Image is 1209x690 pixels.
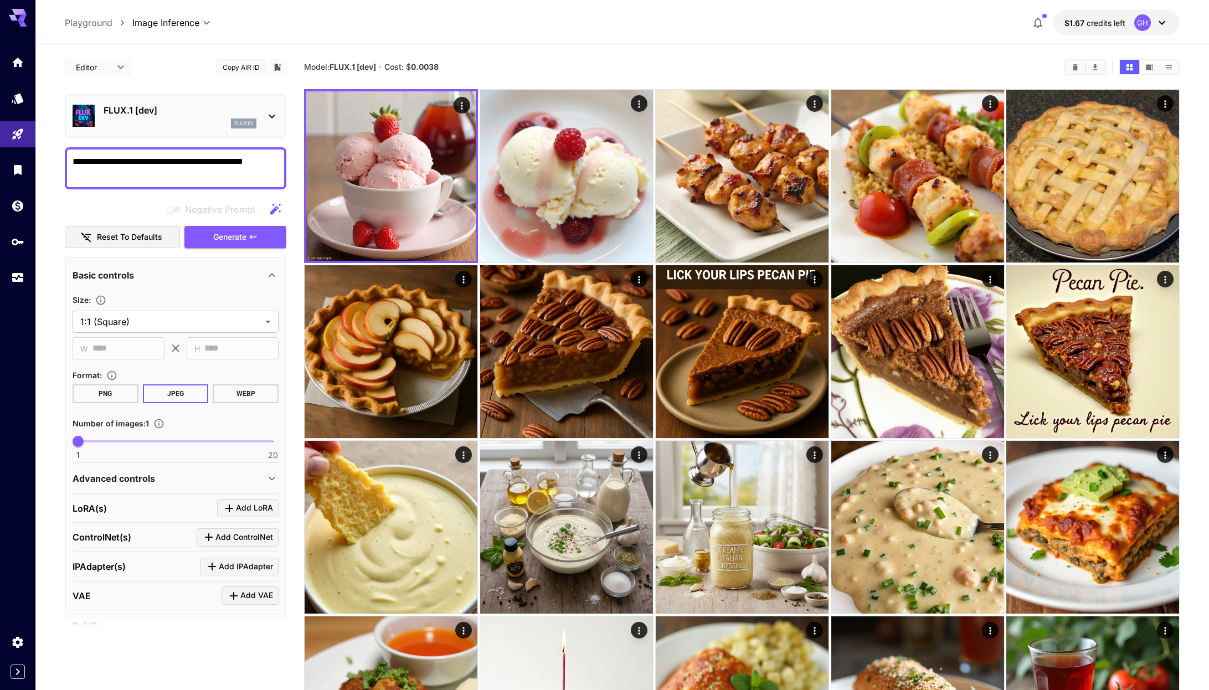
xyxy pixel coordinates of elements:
div: Actions [981,95,998,112]
button: Click to add LoRA [217,499,279,517]
button: Show media in video view [1140,60,1159,74]
span: Number of images : 1 [73,419,149,428]
b: FLUX.1 [dev] [330,62,376,71]
img: 2Q== [831,265,1004,438]
span: Size : [73,295,91,305]
div: Actions [630,95,647,112]
div: Actions [981,271,998,287]
div: Home [11,55,24,69]
div: Clear AllDownload All [1064,59,1106,75]
button: Expand sidebar [11,665,25,679]
div: Usage [11,271,24,285]
span: Model: [304,62,376,71]
span: Negative prompts are not compatible with the selected model. [163,202,264,216]
div: Show media in grid viewShow media in video viewShow media in list view [1119,59,1180,75]
div: Actions [455,271,472,287]
div: Actions [806,271,822,287]
p: IPAdapter(s) [73,560,126,573]
img: 9k= [1006,441,1179,614]
button: Clear All [1066,60,1085,74]
span: Negative Prompt [185,203,255,216]
div: PuLID [73,612,279,639]
span: Add IPAdapter [219,560,273,574]
div: Playground [11,127,24,141]
img: Z [656,265,829,438]
div: Actions [981,622,998,638]
button: $1.6696GH [1053,10,1180,35]
nav: breadcrumb [65,16,132,29]
p: Basic controls [73,269,134,282]
span: W [80,342,88,355]
div: Actions [455,446,472,463]
span: Generate [213,230,246,244]
p: ControlNet(s) [73,531,131,544]
span: Editor [76,61,110,73]
button: Show media in list view [1159,60,1179,74]
p: LoRA(s) [73,502,107,515]
button: Add to library [272,60,282,74]
div: Wallet [11,199,24,213]
span: Format : [73,370,102,380]
p: Advanced controls [73,472,155,485]
div: FLUX.1 [dev]flux1d [73,99,279,133]
img: Z [305,441,477,614]
img: 2Q== [306,91,476,261]
div: Library [11,163,24,177]
div: Advanced controls [73,465,279,492]
span: Cost: $ [384,62,439,71]
span: Image Inference [132,16,199,29]
div: Basic controls [73,262,279,289]
img: 9k= [656,441,829,614]
img: 2Q== [480,90,653,262]
p: VAE [73,589,91,603]
span: $1.67 [1064,18,1087,28]
span: 20 [268,450,278,461]
span: Add ControlNet [215,531,273,544]
div: Actions [630,622,647,638]
div: Settings [11,635,24,649]
button: Copy AIR ID [216,59,266,75]
b: 0.0038 [411,62,439,71]
div: $1.6696 [1064,17,1125,29]
button: Download All [1085,60,1105,74]
span: 1 [76,450,80,461]
button: Click to add ControlNet [197,528,279,547]
div: Actions [806,622,822,638]
div: GH [1134,14,1151,31]
span: Add VAE [240,589,273,603]
button: Click to add VAE [222,586,279,605]
span: H [194,342,200,355]
button: PNG [73,384,138,403]
button: Reset to defaults [65,226,180,249]
div: Actions [1157,446,1174,463]
div: Actions [630,446,647,463]
div: Actions [806,95,822,112]
img: Z [1006,265,1179,438]
button: Click to add IPAdapter [200,558,279,576]
div: Actions [1157,95,1174,112]
img: 9k= [480,265,653,438]
img: 2Q== [831,90,1004,262]
button: Choose the file format for the output image. [102,370,122,381]
div: Actions [806,446,822,463]
p: · [379,60,382,74]
span: Add LoRA [236,501,273,515]
span: credits left [1087,18,1125,28]
img: Z [831,441,1004,614]
div: Actions [1157,271,1174,287]
img: Z [656,90,829,262]
button: Specify how many images to generate in a single request. Each image generation will be charged se... [149,418,169,429]
button: JPEG [143,384,209,403]
div: Actions [981,446,998,463]
div: Actions [630,271,647,287]
p: flux1d [234,120,253,127]
div: Models [11,91,24,105]
img: 9k= [480,441,653,614]
span: 1:1 (Square) [80,315,261,328]
div: Actions [454,97,470,114]
img: Z [1006,90,1179,262]
button: Generate [184,226,286,249]
a: Playground [65,16,112,29]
